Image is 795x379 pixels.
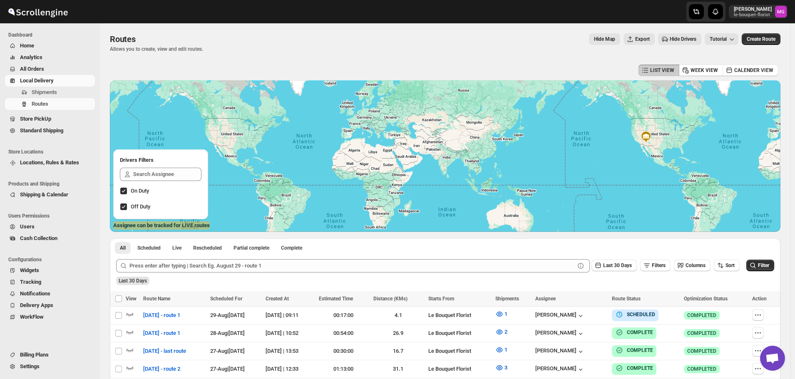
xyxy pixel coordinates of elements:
span: [DATE] - last route [143,347,186,355]
span: [DATE] - route 1 [143,311,180,320]
p: Allows you to create, view and edit routes. [110,46,203,52]
span: Store Locations [8,149,96,155]
span: COMPLETED [687,312,716,319]
span: Off Duty [131,203,150,210]
span: Users Permissions [8,213,96,219]
div: [DATE] | 10:52 [266,329,313,337]
span: Locations, Rules & Rates [20,159,79,166]
span: Last 30 Days [119,278,147,284]
span: Analytics [20,54,42,60]
span: Tutorial [710,36,727,42]
span: On Duty [131,188,149,194]
button: Sort [714,260,740,271]
span: Columns [686,263,706,268]
p: le-bouquet-florist [734,12,772,17]
span: [DATE] - route 1 [143,329,180,337]
span: Users [20,223,35,230]
button: SCHEDULED [615,310,655,319]
div: 4.1 [373,311,423,320]
span: Rescheduled [193,245,222,251]
button: Widgets [5,265,95,276]
button: [DATE] - last route [138,344,191,358]
span: Widgets [20,267,39,273]
input: Press enter after typing | Search Eg. August 29 - route 1 [129,259,575,272]
span: COMPLETED [687,330,716,337]
div: 31.1 [373,365,423,373]
span: WEEK VIEW [691,67,718,74]
button: [DATE] - route 2 [138,362,185,376]
span: Export [635,36,650,42]
button: Export [624,33,655,45]
b: COMPLETE [627,365,653,371]
button: Billing Plans [5,349,95,361]
span: Shipments [32,89,57,95]
span: Hide Map [594,36,615,42]
span: 1 [504,311,507,317]
span: Complete [281,245,302,251]
button: Filter [746,260,774,271]
span: Settings [20,363,40,369]
span: [DATE] - route 2 [143,365,180,373]
span: Action [752,296,767,302]
div: [PERSON_NAME] [535,329,585,338]
span: Created At [266,296,289,302]
span: Routes [32,101,48,107]
div: 00:54:00 [319,329,369,337]
button: COMPLETE [615,364,653,372]
span: Filters [652,263,666,268]
button: [PERSON_NAME] [535,312,585,320]
span: Sort [725,263,735,268]
button: Shipments [5,87,95,98]
span: Distance (KMs) [373,296,407,302]
span: Standard Shipping [20,127,63,134]
div: [PERSON_NAME] [535,365,585,374]
span: Delivery Apps [20,302,53,308]
span: View [126,296,137,302]
div: [PERSON_NAME] [535,347,585,356]
button: 3 [490,361,512,374]
button: WorkFlow [5,311,95,323]
span: All Orders [20,66,44,72]
span: Notifications [20,290,50,297]
span: Store PickUp [20,116,51,122]
button: Notifications [5,288,95,300]
div: 01:13:00 [319,365,369,373]
button: Shipping & Calendar [5,189,95,201]
button: Home [5,40,95,52]
button: [DATE] - route 1 [138,309,185,322]
span: Shipments [495,296,519,302]
img: ScrollEngine [7,1,69,22]
span: 1 [504,347,507,353]
span: Last 30 Days [603,263,632,268]
span: COMPLETED [687,348,716,354]
button: Tutorial [705,33,738,45]
span: 28-Aug | [DATE] [210,330,245,336]
button: CALENDER VIEW [723,64,778,76]
text: MG [777,9,785,15]
span: Tracking [20,279,41,285]
div: Le Bouquet Florist [428,311,490,320]
button: Users [5,221,95,233]
div: [DATE] | 12:33 [266,365,313,373]
span: Scheduled [137,245,161,251]
span: Filter [758,263,769,268]
button: Delivery Apps [5,300,95,311]
button: LIST VIEW [638,64,679,76]
span: Create Route [747,36,775,42]
h2: Drivers Filters [120,156,201,164]
span: LIST VIEW [650,67,674,74]
span: CALENDER VIEW [734,67,773,74]
span: Local Delivery [20,77,54,84]
span: Melody Gluth [775,6,787,17]
span: WorkFlow [20,314,44,320]
span: Route Name [143,296,170,302]
span: 27-Aug | [DATE] [210,366,245,372]
button: Last 30 Days [591,260,637,271]
button: Analytics [5,52,95,63]
span: Products and Shipping [8,181,96,187]
span: Hide Drivers [670,36,696,42]
span: Home [20,42,34,49]
span: Route Status [612,296,641,302]
span: 2 [504,329,507,335]
div: 00:30:00 [319,347,369,355]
